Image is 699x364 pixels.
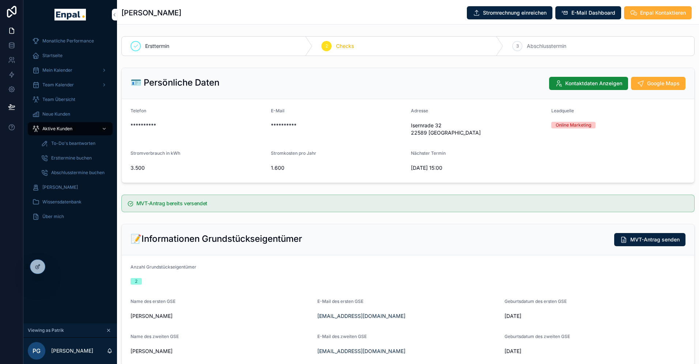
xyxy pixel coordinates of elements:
span: Adresse [411,108,428,113]
span: Ersttermine buchen [51,155,92,161]
span: [PERSON_NAME] [131,312,311,320]
button: MVT-Antrag senden [614,233,685,246]
a: Team Kalender [28,78,113,91]
span: Telefon [131,108,146,113]
span: Team Kalender [42,82,74,88]
button: E-Mail Dashboard [555,6,621,19]
span: Isernrade 32 22589 [GEOGRAPHIC_DATA] [411,122,545,136]
a: [EMAIL_ADDRESS][DOMAIN_NAME] [317,312,405,320]
span: Geburtsdatum des ersten GSE [505,299,567,304]
span: Geburtsdatum des zweiten GSE [505,334,570,339]
span: Anzahl Grundstückseigentümer [131,264,196,270]
span: [PERSON_NAME] [42,184,78,190]
span: [DATE] 15:00 [411,164,545,172]
span: Viewing as Patrik [28,327,64,333]
span: Team Übersicht [42,97,75,102]
button: Stromrechnung einreichen [467,6,552,19]
div: Online Marketing [556,122,591,128]
a: To-Do's beantworten [37,137,113,150]
span: MVT-Antrag senden [630,236,680,243]
img: App logo [54,9,86,20]
button: Kontaktdaten Anzeigen [549,77,628,90]
a: Neue Kunden [28,108,113,121]
span: Stromkosten pro Jahr [271,150,316,156]
h2: 📝Informationen Grundstückseigentümer [131,233,302,245]
span: Leadquelle [551,108,574,113]
span: Kontaktdaten Anzeigen [565,80,622,87]
span: [DATE] [505,348,685,355]
button: Enpal Kontaktieren [624,6,692,19]
span: [PERSON_NAME] [131,348,311,355]
h5: MVT-Antrag bereits versendet [136,201,688,206]
a: Abschlusstermine buchen [37,166,113,179]
span: Ersttermin [145,42,169,50]
div: scrollable content [23,29,117,233]
a: [EMAIL_ADDRESS][DOMAIN_NAME] [317,348,405,355]
h1: [PERSON_NAME] [121,8,181,18]
div: 2 [135,278,137,285]
span: Enpal Kontaktieren [640,9,686,16]
a: Mein Kalender [28,64,113,77]
span: [DATE] [505,312,685,320]
span: 1.600 [271,164,405,172]
span: Mein Kalender [42,67,72,73]
span: 3 [516,43,519,49]
a: Ersttermine buchen [37,151,113,165]
span: Abschlusstermin [527,42,566,50]
a: Wissensdatenbank [28,195,113,209]
span: Monatliche Performance [42,38,94,44]
span: Name des zweiten GSE [131,334,179,339]
p: [PERSON_NAME] [51,347,93,354]
a: Startseite [28,49,113,62]
a: [PERSON_NAME] [28,181,113,194]
span: Checks [336,42,354,50]
a: Team Übersicht [28,93,113,106]
a: Aktive Kunden [28,122,113,135]
span: E-Mail des ersten GSE [317,299,363,304]
span: To-Do's beantworten [51,140,95,146]
span: Startseite [42,53,63,59]
span: Stromrechnung einreichen [483,9,547,16]
span: Name des ersten GSE [131,299,175,304]
h2: 🪪 Persönliche Daten [131,77,219,89]
span: 3.500 [131,164,265,172]
span: Abschlusstermine buchen [51,170,105,176]
span: Über mich [42,214,64,219]
span: E-Mail des zweiten GSE [317,334,367,339]
span: Neue Kunden [42,111,70,117]
span: Aktive Kunden [42,126,72,132]
span: Wissensdatenbank [42,199,82,205]
span: PG [33,346,41,355]
a: Über mich [28,210,113,223]
button: Google Maps [631,77,685,90]
span: Stromverbrauch in kWh [131,150,180,156]
span: E-Mail [271,108,284,113]
a: Monatliche Performance [28,34,113,48]
span: E-Mail Dashboard [571,9,615,16]
span: 2 [325,43,328,49]
span: Nächster Termin [411,150,446,156]
span: Google Maps [647,80,680,87]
